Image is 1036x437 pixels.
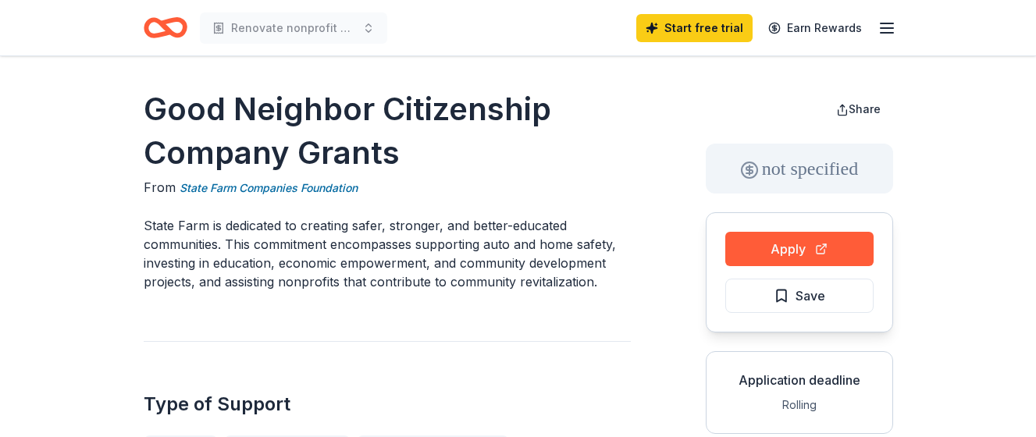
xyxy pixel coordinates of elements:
[719,396,880,414] div: Rolling
[759,14,871,42] a: Earn Rewards
[200,12,387,44] button: Renovate nonprofit buildings
[725,232,874,266] button: Apply
[144,216,631,291] p: State Farm is dedicated to creating safer, stronger, and better-educated communities. This commit...
[796,286,825,306] span: Save
[824,94,893,125] button: Share
[144,87,631,175] h1: Good Neighbor Citizenship Company Grants
[144,9,187,46] a: Home
[719,371,880,389] div: Application deadline
[144,392,631,417] h2: Type of Support
[636,14,753,42] a: Start free trial
[849,102,881,115] span: Share
[725,279,874,313] button: Save
[231,19,356,37] span: Renovate nonprofit buildings
[706,144,893,194] div: not specified
[144,178,631,197] div: From
[180,179,358,197] a: State Farm Companies Foundation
